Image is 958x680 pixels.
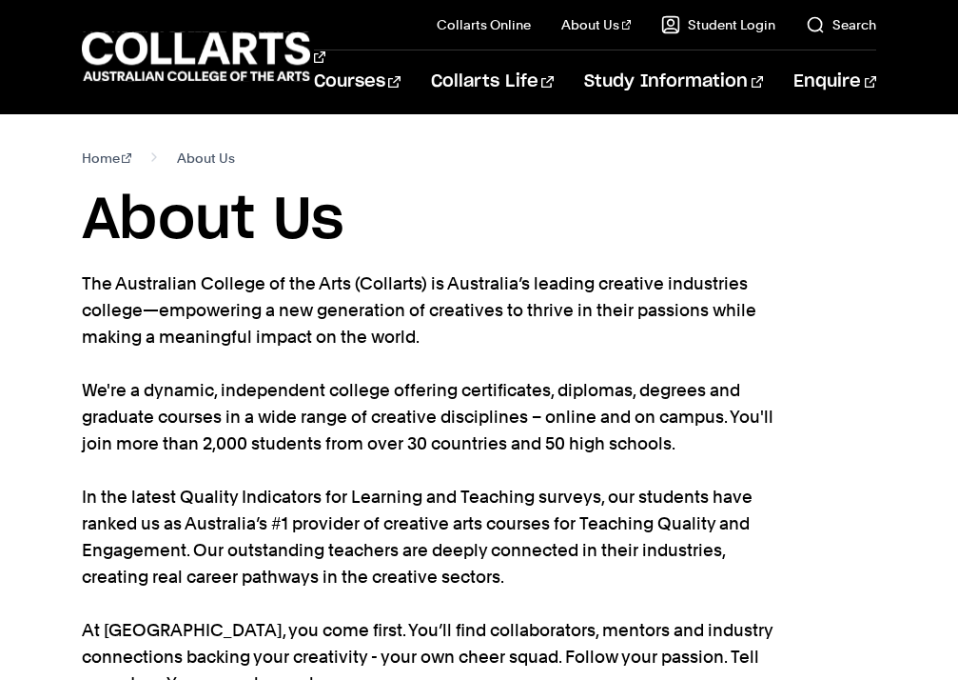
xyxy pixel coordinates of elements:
[314,50,401,113] a: Courses
[437,15,531,34] a: Collarts Online
[82,145,132,171] a: Home
[584,50,763,113] a: Study Information
[82,30,266,84] div: Go to homepage
[561,15,632,34] a: About Us
[82,187,877,255] h1: About Us
[806,15,876,34] a: Search
[177,145,235,171] span: About Us
[431,50,554,113] a: Collarts Life
[793,50,876,113] a: Enquire
[661,15,775,34] a: Student Login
